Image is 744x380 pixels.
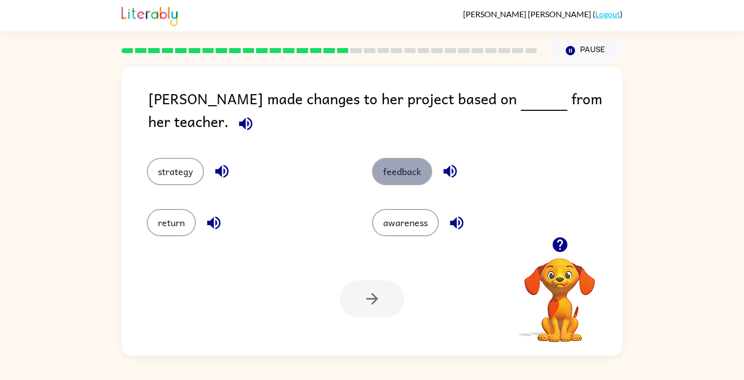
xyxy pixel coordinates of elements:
[549,39,623,62] button: Pause
[509,242,610,344] video: Your browser must support playing .mp4 files to use Literably. Please try using another browser.
[147,158,204,185] button: strategy
[372,158,432,185] button: feedback
[121,4,178,26] img: Literably
[372,209,439,236] button: awareness
[147,209,196,236] button: return
[463,9,593,19] span: [PERSON_NAME] [PERSON_NAME]
[463,9,623,19] div: ( )
[148,87,623,138] div: [PERSON_NAME] made changes to her project based on from her teacher.
[595,9,620,19] a: Logout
